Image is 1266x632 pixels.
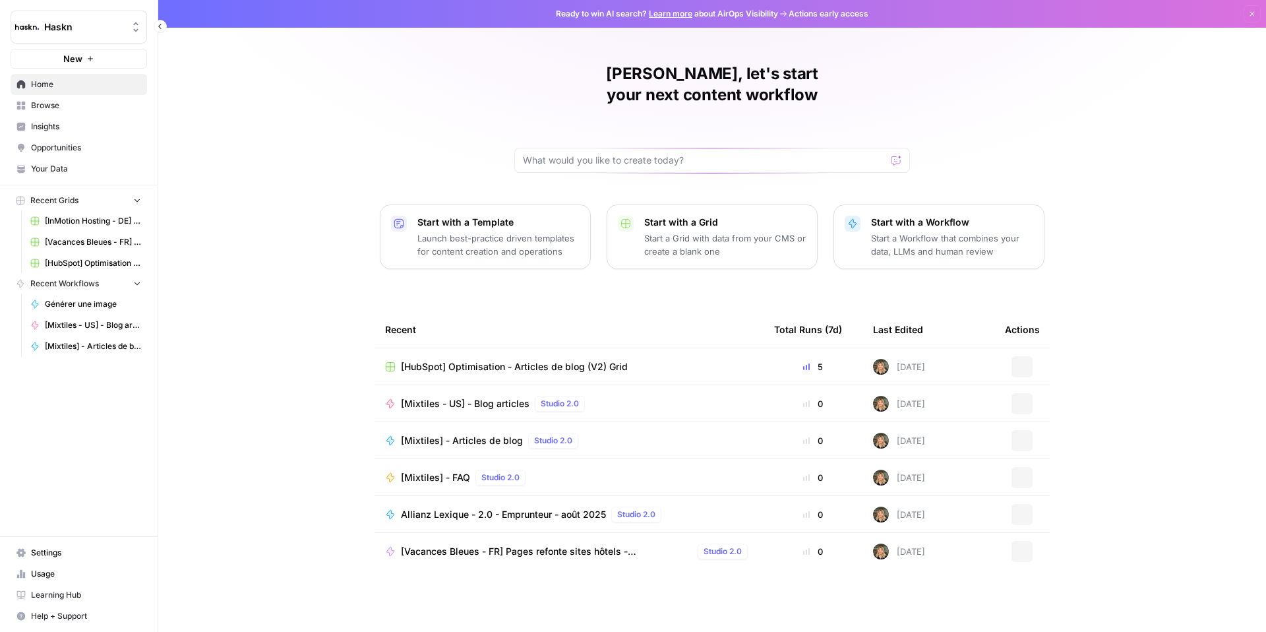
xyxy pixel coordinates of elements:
a: Insights [11,116,147,137]
span: Opportunities [31,142,141,154]
img: ziyu4k121h9vid6fczkx3ylgkuqx [873,433,889,449]
a: Home [11,74,147,95]
a: [InMotion Hosting - DE] - article de blog 2000 mots [24,210,147,232]
span: Studio 2.0 [704,546,742,557]
p: Start with a Grid [644,216,806,229]
span: Learning Hub [31,589,141,601]
a: [Mixtiles - US] - Blog articlesStudio 2.0 [385,396,753,412]
button: Start with a GridStart a Grid with data from your CMS or create a blank one [607,205,818,269]
p: Start a Workflow that combines your data, LLMs and human review [871,232,1033,258]
span: Studio 2.0 [617,509,655,521]
p: Start with a Template [417,216,580,229]
a: Settings [11,542,147,563]
div: [DATE] [873,396,925,412]
button: Workspace: Haskn [11,11,147,44]
a: Your Data [11,158,147,179]
a: [Vacances Bleues - FR] Pages refonte sites hôtels - [GEOGRAPHIC_DATA] [24,232,147,253]
span: Recent Grids [30,195,78,206]
a: Learning Hub [11,585,147,606]
div: 0 [774,397,852,410]
span: Studio 2.0 [481,472,520,484]
input: What would you like to create today? [523,154,886,167]
a: Browse [11,95,147,116]
p: Launch best-practice driven templates for content creation and operations [417,232,580,258]
span: [HubSpot] Optimisation - Articles de blog (V2) Grid [45,257,141,269]
button: Start with a TemplateLaunch best-practice driven templates for content creation and operations [380,205,591,269]
a: [HubSpot] Optimisation - Articles de blog (V2) Grid [24,253,147,274]
button: Recent Grids [11,191,147,210]
div: 0 [774,434,852,447]
span: Home [31,79,141,90]
span: [Mixtiles - US] - Blog articles [401,397,529,410]
span: [Vacances Bleues - FR] Pages refonte sites hôtels - [GEOGRAPHIC_DATA] [45,236,141,248]
button: Start with a WorkflowStart a Workflow that combines your data, LLMs and human review [833,205,1044,269]
span: Haskn [44,20,124,34]
a: Learn more [649,9,692,18]
span: Help + Support [31,610,141,622]
p: Start a Grid with data from your CMS or create a blank one [644,232,806,258]
span: New [63,52,82,65]
img: ziyu4k121h9vid6fczkx3ylgkuqx [873,359,889,375]
a: [Mixtiles] - FAQStudio 2.0 [385,470,753,486]
a: [Mixtiles] - Articles de blog [24,336,147,357]
span: Settings [31,547,141,559]
span: Studio 2.0 [541,398,579,410]
div: 0 [774,508,852,521]
span: [Mixtiles] - Articles de blog [45,340,141,352]
div: [DATE] [873,507,925,522]
div: 0 [774,471,852,484]
div: 0 [774,545,852,558]
span: [Vacances Bleues - FR] Pages refonte sites hôtels - [GEOGRAPHIC_DATA] [401,545,692,558]
a: [HubSpot] Optimisation - Articles de blog (V2) Grid [385,360,753,373]
span: Actions early access [789,8,868,20]
div: [DATE] [873,544,925,559]
a: [Vacances Bleues - FR] Pages refonte sites hôtels - [GEOGRAPHIC_DATA]Studio 2.0 [385,544,753,559]
span: [HubSpot] Optimisation - Articles de blog (V2) Grid [401,360,628,373]
span: [Mixtiles] - FAQ [401,471,470,484]
div: [DATE] [873,470,925,486]
button: New [11,49,147,69]
img: ziyu4k121h9vid6fczkx3ylgkuqx [873,544,889,559]
span: Allianz Lexique - 2.0 - Emprunteur - août 2025 [401,508,606,521]
div: [DATE] [873,359,925,375]
h1: [PERSON_NAME], let's start your next content workflow [514,63,910,106]
img: Haskn Logo [15,15,39,39]
div: Total Runs (7d) [774,311,842,348]
span: Studio 2.0 [534,435,572,447]
img: ziyu4k121h9vid6fczkx3ylgkuqx [873,470,889,486]
div: 5 [774,360,852,373]
a: [Mixtiles - US] - Blog articles [24,315,147,336]
a: Allianz Lexique - 2.0 - Emprunteur - août 2025Studio 2.0 [385,507,753,522]
span: Your Data [31,163,141,175]
button: Recent Workflows [11,274,147,294]
div: Recent [385,311,753,348]
p: Start with a Workflow [871,216,1033,229]
span: Usage [31,568,141,580]
div: [DATE] [873,433,925,449]
a: [Mixtiles] - Articles de blogStudio 2.0 [385,433,753,449]
div: Last Edited [873,311,923,348]
img: ziyu4k121h9vid6fczkx3ylgkuqx [873,507,889,522]
button: Help + Support [11,606,147,627]
span: Browse [31,100,141,111]
span: [InMotion Hosting - DE] - article de blog 2000 mots [45,215,141,227]
span: [Mixtiles - US] - Blog articles [45,319,141,331]
span: Recent Workflows [30,278,99,290]
span: [Mixtiles] - Articles de blog [401,434,523,447]
img: ziyu4k121h9vid6fczkx3ylgkuqx [873,396,889,412]
a: Générer une image [24,294,147,315]
div: Actions [1005,311,1040,348]
span: Générer une image [45,298,141,310]
a: Usage [11,563,147,585]
span: Ready to win AI search? about AirOps Visibility [556,8,778,20]
a: Opportunities [11,137,147,158]
span: Insights [31,121,141,133]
